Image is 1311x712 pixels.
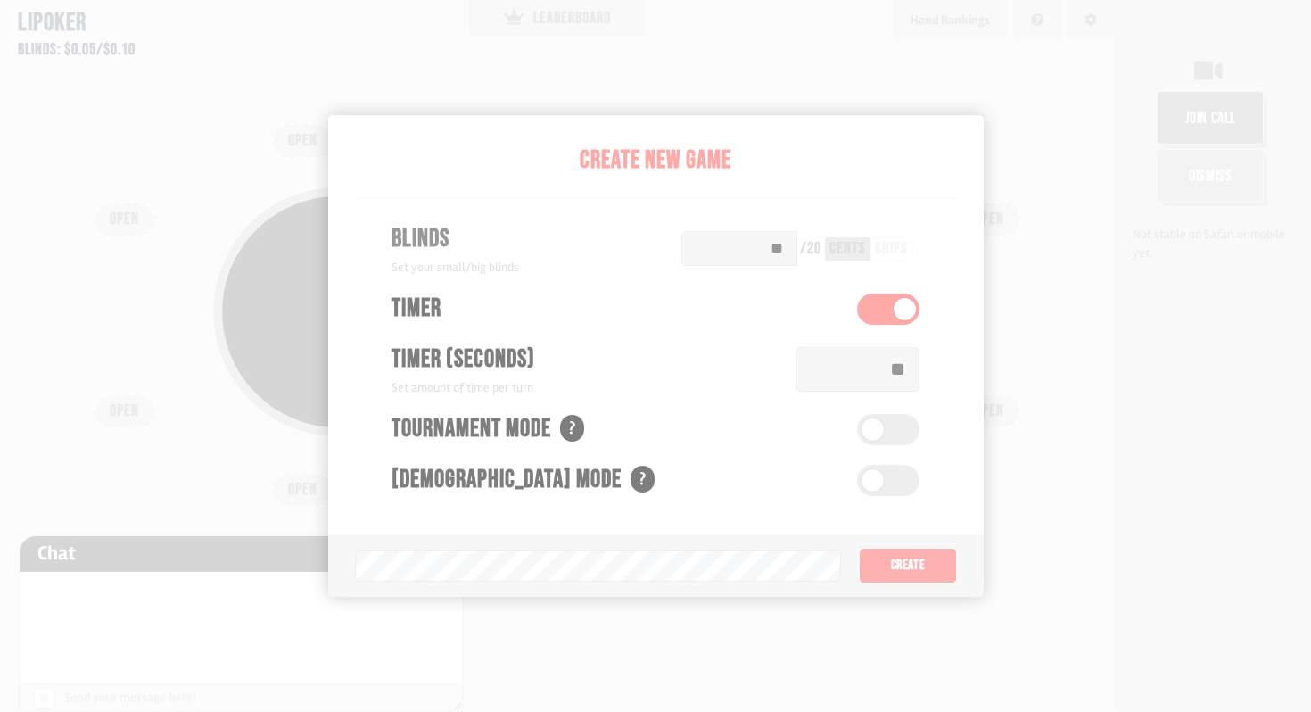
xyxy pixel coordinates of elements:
[528,482,587,498] div: OPEN
[961,211,1019,228] div: OPEN
[1157,149,1264,203] button: Dismiss
[350,548,418,564] div: Game Log
[782,133,841,149] div: OPEN
[273,482,332,498] div: OPEN
[95,403,154,419] div: OPEN
[273,133,332,149] div: OPEN
[523,302,614,321] span: COPY GAME LINK
[1157,91,1264,145] button: join call
[1124,225,1303,262] div: Not stable on Safari or mobile yet.
[491,251,624,277] div: Total Pot: $0.00
[911,11,990,29] div: Hand Rankings
[483,286,631,337] button: COPY GAME LINK
[95,211,154,228] div: OPEN
[504,9,611,27] div: LEADERBOARD
[782,482,841,498] div: OPEN
[961,403,1019,419] div: OPEN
